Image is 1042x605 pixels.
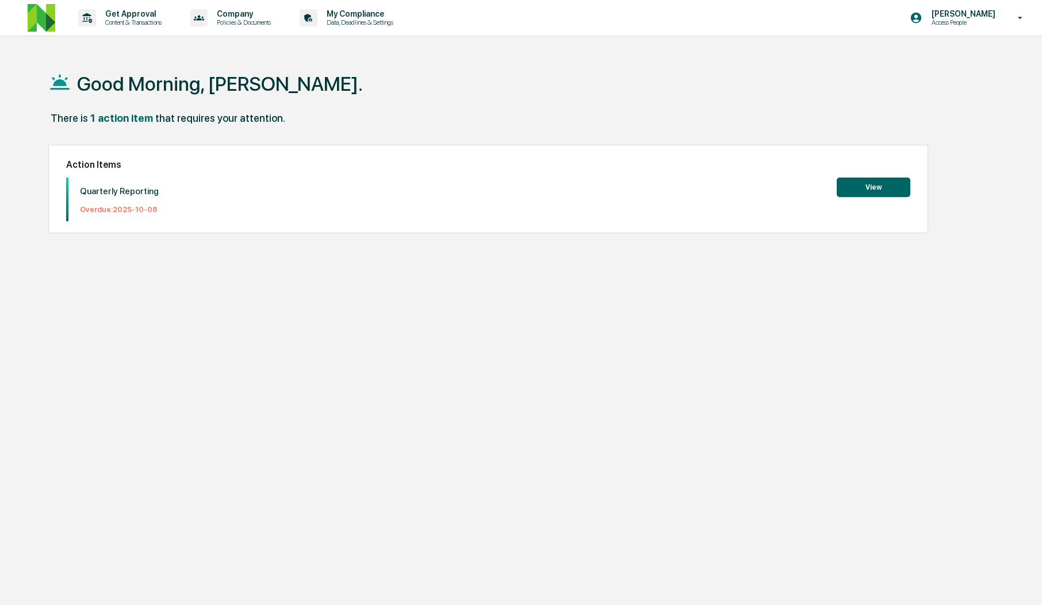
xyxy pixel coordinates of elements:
p: Content & Transactions [96,18,167,26]
a: View [837,181,910,192]
h1: Good Morning, [PERSON_NAME]. [77,72,363,95]
p: Overdue: 2025-10-08 [80,205,159,214]
p: Access People [922,18,1001,26]
div: 1 action item [90,112,153,124]
p: Company [208,9,277,18]
p: My Compliance [317,9,399,18]
p: [PERSON_NAME] [922,9,1001,18]
div: There is [51,112,88,124]
h2: Action Items [66,159,910,170]
div: that requires your attention. [155,112,285,124]
img: logo [28,4,55,32]
p: Quarterly Reporting [80,186,159,196]
p: Policies & Documents [208,18,277,26]
button: View [837,178,910,197]
p: Get Approval [96,9,167,18]
p: Data, Deadlines & Settings [317,18,399,26]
